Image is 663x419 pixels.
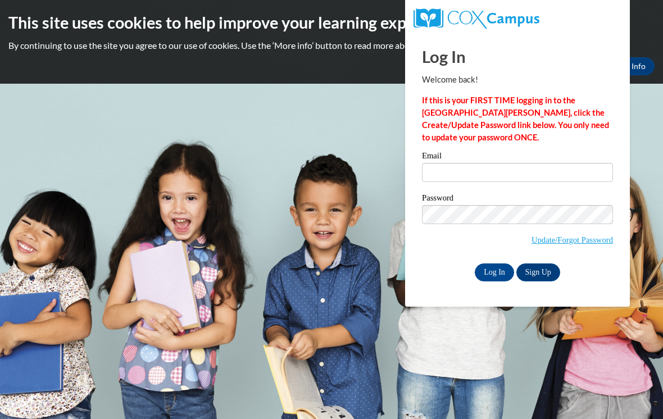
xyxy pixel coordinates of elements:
a: Sign Up [516,263,560,281]
a: Update/Forgot Password [532,235,613,244]
p: Welcome back! [422,74,613,86]
h1: Log In [422,45,613,68]
p: By continuing to use the site you agree to our use of cookies. Use the ‘More info’ button to read... [8,39,655,52]
label: Email [422,152,613,163]
input: Log In [475,263,514,281]
strong: If this is your FIRST TIME logging in to the [GEOGRAPHIC_DATA][PERSON_NAME], click the Create/Upd... [422,95,609,142]
img: COX Campus [414,8,539,29]
label: Password [422,194,613,205]
h2: This site uses cookies to help improve your learning experience. [8,11,655,34]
